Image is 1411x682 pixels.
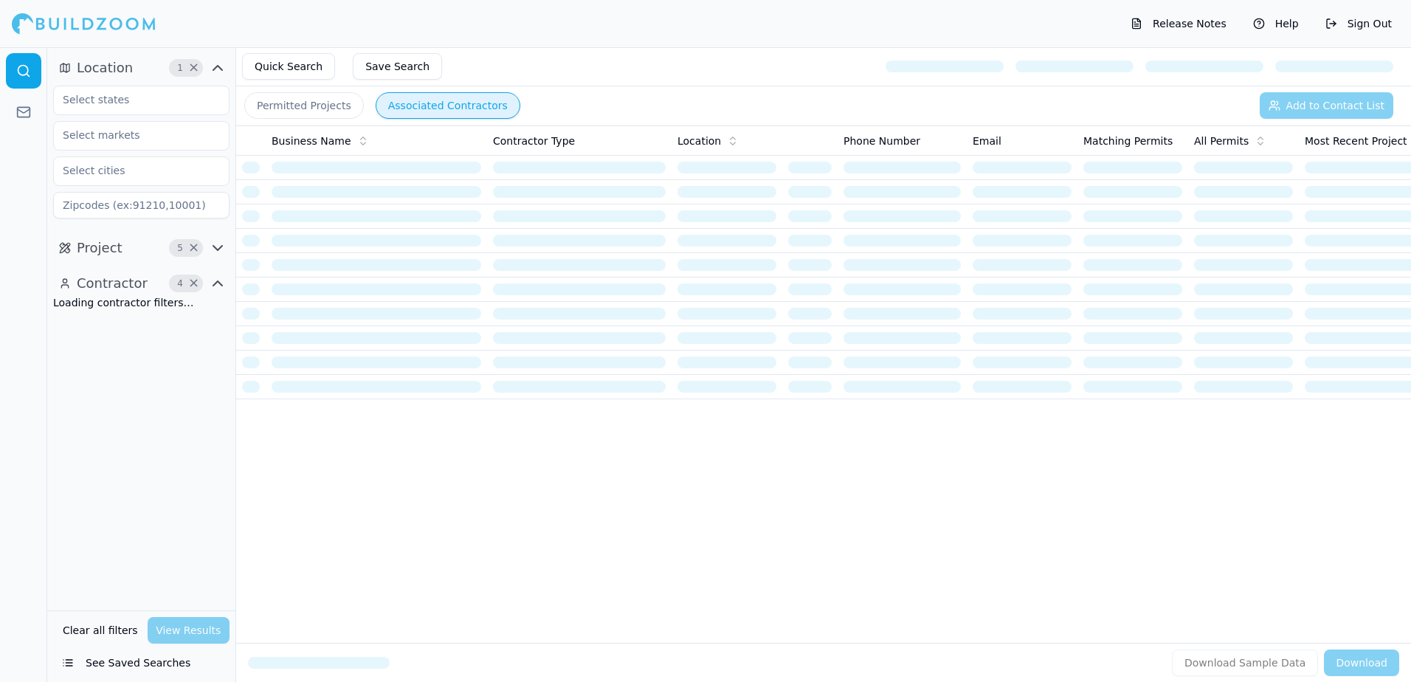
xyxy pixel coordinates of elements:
input: Select states [54,86,210,113]
span: Matching Permits [1083,134,1173,148]
span: Contractor [77,273,148,294]
button: Release Notes [1123,12,1234,35]
button: Associated Contractors [376,92,520,119]
input: Select cities [54,157,210,184]
span: Location [677,134,721,148]
span: Clear Location filters [188,64,199,72]
span: Phone Number [844,134,920,148]
button: Project5Clear Project filters [53,236,230,260]
button: Help [1246,12,1306,35]
span: Location [77,58,133,78]
span: 4 [173,276,187,291]
span: Clear Contractor filters [188,280,199,287]
button: Location1Clear Location filters [53,56,230,80]
button: Permitted Projects [244,92,364,119]
span: All Permits [1194,134,1249,148]
button: Sign Out [1318,12,1399,35]
button: Quick Search [242,53,335,80]
span: 5 [173,241,187,255]
input: Select markets [54,122,210,148]
span: Most Recent Project [1305,134,1407,148]
button: Contractor4Clear Contractor filters [53,272,230,295]
span: Email [973,134,1001,148]
input: Zipcodes (ex:91210,10001) [53,192,230,218]
span: Project [77,238,123,258]
div: Loading contractor filters… [53,295,230,310]
span: Clear Project filters [188,244,199,252]
button: Save Search [353,53,442,80]
button: Clear all filters [59,617,142,644]
button: See Saved Searches [53,650,230,676]
span: Business Name [272,134,351,148]
span: Contractor Type [493,134,575,148]
span: 1 [173,61,187,75]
